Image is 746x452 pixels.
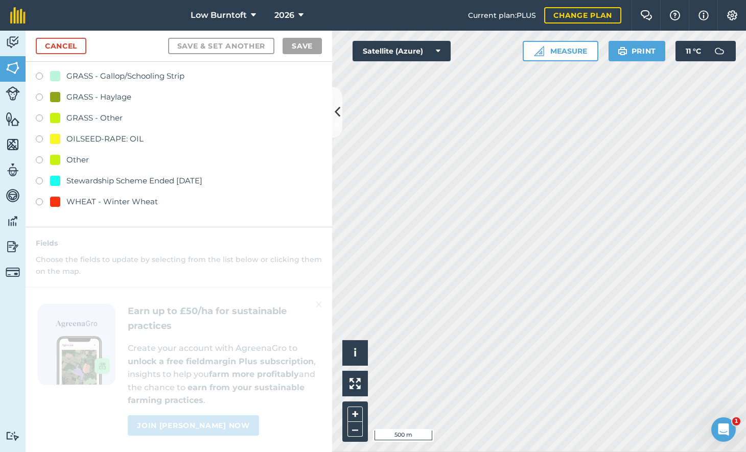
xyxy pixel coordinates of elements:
span: Low Burntoft [191,9,247,21]
button: i [342,340,368,366]
img: svg+xml;base64,PHN2ZyB4bWxucz0iaHR0cDovL3d3dy53My5vcmcvMjAwMC9zdmciIHdpZHRoPSIxNyIgaGVpZ2h0PSIxNy... [698,9,709,21]
img: svg+xml;base64,PHN2ZyB4bWxucz0iaHR0cDovL3d3dy53My5vcmcvMjAwMC9zdmciIHdpZHRoPSI1NiIgaGVpZ2h0PSI2MC... [6,137,20,152]
button: Satellite (Azure) [353,41,451,61]
img: A question mark icon [669,10,681,20]
img: A cog icon [726,10,738,20]
img: svg+xml;base64,PD94bWwgdmVyc2lvbj0iMS4wIiBlbmNvZGluZz0idXRmLTgiPz4KPCEtLSBHZW5lcmF0b3I6IEFkb2JlIE... [6,162,20,178]
div: OILSEED-RAPE: OIL [66,133,144,145]
img: svg+xml;base64,PHN2ZyB4bWxucz0iaHR0cDovL3d3dy53My5vcmcvMjAwMC9zdmciIHdpZHRoPSI1NiIgaGVpZ2h0PSI2MC... [6,60,20,76]
button: + [347,407,363,422]
img: svg+xml;base64,PD94bWwgdmVyc2lvbj0iMS4wIiBlbmNvZGluZz0idXRmLTgiPz4KPCEtLSBHZW5lcmF0b3I6IEFkb2JlIE... [6,35,20,50]
div: GRASS - Haylage [66,91,131,103]
img: svg+xml;base64,PD94bWwgdmVyc2lvbj0iMS4wIiBlbmNvZGluZz0idXRmLTgiPz4KPCEtLSBHZW5lcmF0b3I6IEFkb2JlIE... [709,41,730,61]
img: fieldmargin Logo [10,7,26,23]
span: 2026 [274,9,294,21]
div: GRASS - Other [66,112,123,124]
button: Save & set another [168,38,275,54]
span: i [354,346,357,359]
span: 1 [732,417,740,425]
img: svg+xml;base64,PD94bWwgdmVyc2lvbj0iMS4wIiBlbmNvZGluZz0idXRmLTgiPz4KPCEtLSBHZW5lcmF0b3I6IEFkb2JlIE... [6,431,20,441]
a: Cancel [36,38,86,54]
img: Ruler icon [534,46,544,56]
img: Two speech bubbles overlapping with the left bubble in the forefront [640,10,652,20]
div: WHEAT - Winter Wheat [66,196,158,208]
button: – [347,422,363,437]
div: GRASS - Gallop/Schooling Strip [66,70,184,82]
span: Current plan : PLUS [468,10,536,21]
div: Other [66,154,89,166]
button: Print [609,41,666,61]
button: Save [283,38,322,54]
img: svg+xml;base64,PD94bWwgdmVyc2lvbj0iMS4wIiBlbmNvZGluZz0idXRmLTgiPz4KPCEtLSBHZW5lcmF0b3I6IEFkb2JlIE... [6,86,20,101]
iframe: Intercom live chat [711,417,736,442]
div: Stewardship Scheme Ended [DATE] [66,175,202,187]
span: 11 ° C [686,41,701,61]
img: svg+xml;base64,PD94bWwgdmVyc2lvbj0iMS4wIiBlbmNvZGluZz0idXRmLTgiPz4KPCEtLSBHZW5lcmF0b3I6IEFkb2JlIE... [6,188,20,203]
img: svg+xml;base64,PHN2ZyB4bWxucz0iaHR0cDovL3d3dy53My5vcmcvMjAwMC9zdmciIHdpZHRoPSIxOSIgaGVpZ2h0PSIyNC... [618,45,627,57]
a: Change plan [544,7,621,23]
img: svg+xml;base64,PD94bWwgdmVyc2lvbj0iMS4wIiBlbmNvZGluZz0idXRmLTgiPz4KPCEtLSBHZW5lcmF0b3I6IEFkb2JlIE... [6,239,20,254]
img: svg+xml;base64,PD94bWwgdmVyc2lvbj0iMS4wIiBlbmNvZGluZz0idXRmLTgiPz4KPCEtLSBHZW5lcmF0b3I6IEFkb2JlIE... [6,265,20,279]
button: 11 °C [675,41,736,61]
img: svg+xml;base64,PHN2ZyB4bWxucz0iaHR0cDovL3d3dy53My5vcmcvMjAwMC9zdmciIHdpZHRoPSI1NiIgaGVpZ2h0PSI2MC... [6,111,20,127]
button: Measure [523,41,598,61]
img: svg+xml;base64,PD94bWwgdmVyc2lvbj0iMS4wIiBlbmNvZGluZz0idXRmLTgiPz4KPCEtLSBHZW5lcmF0b3I6IEFkb2JlIE... [6,213,20,229]
img: Four arrows, one pointing top left, one top right, one bottom right and the last bottom left [349,378,361,389]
